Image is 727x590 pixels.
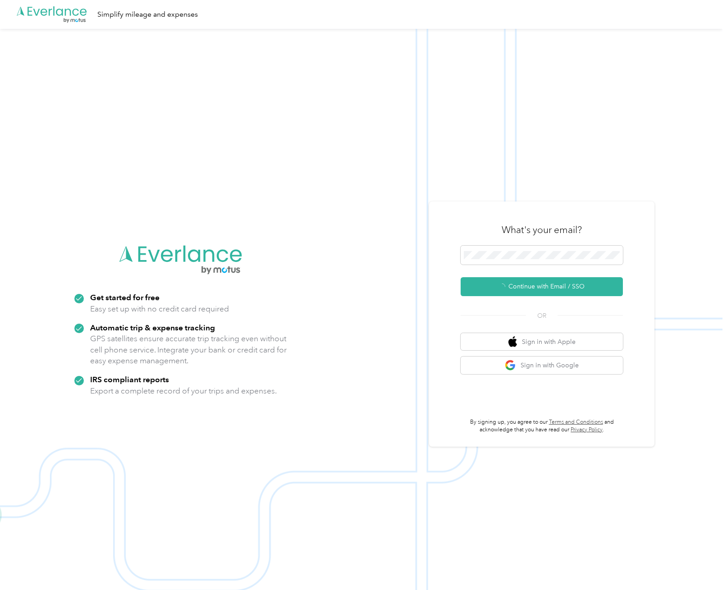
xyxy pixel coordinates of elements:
[90,323,215,332] strong: Automatic trip & expense tracking
[90,385,277,397] p: Export a complete record of your trips and expenses.
[571,426,603,433] a: Privacy Policy
[505,360,516,371] img: google logo
[90,333,287,366] p: GPS satellites ensure accurate trip tracking even without cell phone service. Integrate your bank...
[461,418,623,434] p: By signing up, you agree to our and acknowledge that you have read our .
[502,224,582,236] h3: What's your email?
[461,333,623,351] button: apple logoSign in with Apple
[526,311,558,320] span: OR
[90,293,160,302] strong: Get started for free
[461,277,623,296] button: Continue with Email / SSO
[461,357,623,374] button: google logoSign in with Google
[508,336,517,348] img: apple logo
[97,9,198,20] div: Simplify mileage and expenses
[90,303,229,315] p: Easy set up with no credit card required
[549,419,603,425] a: Terms and Conditions
[90,375,169,384] strong: IRS compliant reports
